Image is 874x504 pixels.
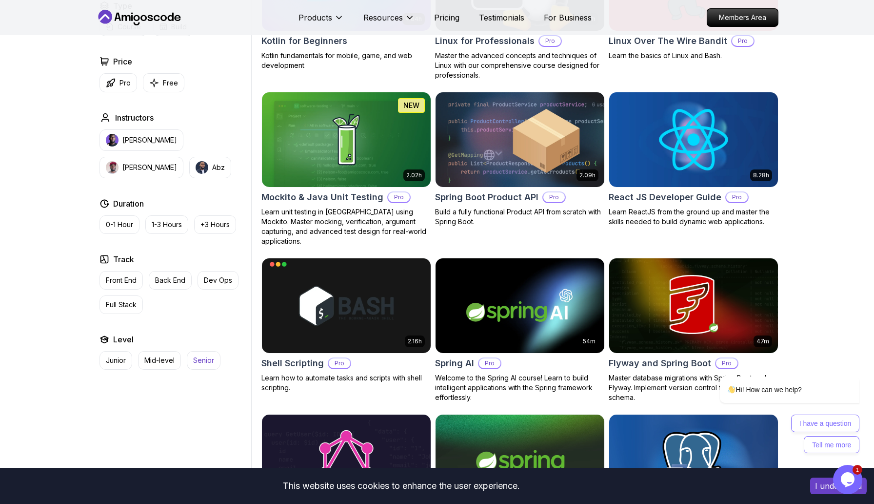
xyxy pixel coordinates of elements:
[609,51,778,61] p: Learn the basics of Linux and Bash.
[163,78,178,88] p: Free
[149,271,192,290] button: Back End
[261,190,383,204] h2: Mockito & Java Unit Testing
[138,351,181,370] button: Mid-level
[106,161,119,174] img: instructor img
[261,51,431,70] p: Kotlin fundamentals for mobile, game, and web development
[196,161,208,174] img: instructor img
[435,373,605,402] p: Welcome to the Spring AI course! Learn to build intelligent applications with the Spring framewor...
[298,12,344,31] button: Products
[436,92,604,187] img: Spring Boot Product API card
[363,12,415,31] button: Resources
[609,258,778,402] a: Flyway and Spring Boot card47mFlyway and Spring BootProMaster database migrations with Spring Boo...
[833,465,864,494] iframe: chat widget
[262,92,431,187] img: Mockito & Java Unit Testing card
[609,357,711,370] h2: Flyway and Spring Boot
[193,356,214,365] p: Senior
[363,12,403,23] p: Resources
[99,73,137,92] button: Pro
[189,157,231,178] button: instructor imgAbz
[753,171,769,179] p: 8.28h
[261,373,431,393] p: Learn how to automate tasks and scripts with shell scripting.
[152,220,182,230] p: 1-3 Hours
[113,253,134,265] h2: Track
[435,34,535,48] h2: Linux for Professionals
[435,190,538,204] h2: Spring Boot Product API
[329,358,350,368] p: Pro
[212,163,225,172] p: Abz
[810,478,867,494] button: Accept cookies
[261,207,431,246] p: Learn unit testing in [GEOGRAPHIC_DATA] using Mockito. Master mocking, verification, argument cap...
[434,12,459,23] a: Pricing
[726,192,748,202] p: Pro
[99,215,139,234] button: 0-1 Hour
[543,192,565,202] p: Pro
[298,12,332,23] p: Products
[99,129,183,151] button: instructor img[PERSON_NAME]
[436,258,604,353] img: Spring AI card
[435,51,605,80] p: Master the advanced concepts and techniques of Linux with our comprehensive course designed for p...
[732,36,754,46] p: Pro
[194,215,236,234] button: +3 Hours
[119,78,131,88] p: Pro
[435,258,605,402] a: Spring AI card54mSpring AIProWelcome to the Spring AI course! Learn to build intelligent applicat...
[106,275,137,285] p: Front End
[707,8,778,27] a: Members Area
[99,295,143,314] button: Full Stack
[7,475,795,497] div: This website uses cookies to enhance the user experience.
[99,271,143,290] button: Front End
[539,36,561,46] p: Pro
[187,351,220,370] button: Senior
[261,92,431,246] a: Mockito & Java Unit Testing card2.02hNEWMockito & Java Unit TestingProLearn unit testing in [GEOG...
[388,192,410,202] p: Pro
[583,337,596,345] p: 54m
[408,337,422,345] p: 2.16h
[403,101,419,110] p: NEW
[479,12,524,23] a: Testimonials
[435,357,474,370] h2: Spring AI
[262,258,431,353] img: Shell Scripting card
[544,12,592,23] a: For Business
[106,356,126,365] p: Junior
[609,258,778,353] img: Flyway and Spring Boot card
[435,92,605,227] a: Spring Boot Product API card2.09hSpring Boot Product APIProBuild a fully functional Product API f...
[99,157,183,178] button: instructor img[PERSON_NAME]
[106,220,133,230] p: 0-1 Hour
[689,288,864,460] iframe: chat widget
[707,9,778,26] p: Members Area
[609,34,727,48] h2: Linux Over The Wire Bandit
[113,334,134,345] h2: Level
[261,258,431,393] a: Shell Scripting card2.16hShell ScriptingProLearn how to automate tasks and scripts with shell scr...
[115,112,154,124] h2: Instructors
[144,356,175,365] p: Mid-level
[122,135,177,145] p: [PERSON_NAME]
[155,275,185,285] p: Back End
[406,171,422,179] p: 2.02h
[113,56,132,67] h2: Price
[122,163,177,172] p: [PERSON_NAME]
[261,357,324,370] h2: Shell Scripting
[479,358,500,368] p: Pro
[609,92,778,187] img: React JS Developer Guide card
[99,351,132,370] button: Junior
[609,373,778,402] p: Master database migrations with Spring Boot and Flyway. Implement version control for your databa...
[609,190,721,204] h2: React JS Developer Guide
[579,171,596,179] p: 2.09h
[609,92,778,227] a: React JS Developer Guide card8.28hReact JS Developer GuideProLearn ReactJS from the ground up and...
[198,271,238,290] button: Dev Ops
[204,275,232,285] p: Dev Ops
[113,198,144,210] h2: Duration
[609,207,778,227] p: Learn ReactJS from the ground up and master the skills needed to build dynamic web applications.
[143,73,184,92] button: Free
[261,34,347,48] h2: Kotlin for Beginners
[145,215,188,234] button: 1-3 Hours
[106,134,119,147] img: instructor img
[435,207,605,227] p: Build a fully functional Product API from scratch with Spring Boot.
[200,220,230,230] p: +3 Hours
